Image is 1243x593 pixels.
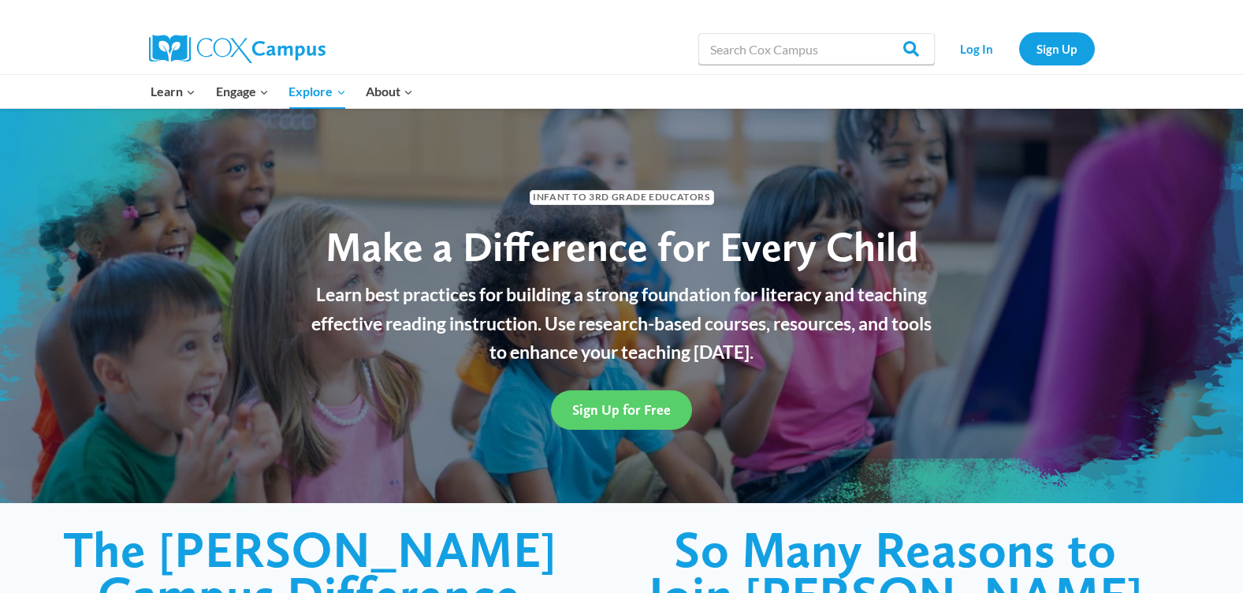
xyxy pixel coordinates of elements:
p: Learn best practices for building a strong foundation for literacy and teaching effective reading... [303,280,941,367]
span: About [366,81,413,102]
a: Sign Up for Free [551,390,692,429]
span: Learn [151,81,195,102]
span: Engage [216,81,269,102]
input: Search Cox Campus [698,33,935,65]
span: Explore [288,81,345,102]
nav: Secondary Navigation [943,32,1095,65]
img: Cox Campus [149,35,326,63]
span: Sign Up for Free [572,401,671,418]
a: Log In [943,32,1011,65]
span: Make a Difference for Every Child [326,222,918,271]
nav: Primary Navigation [141,75,423,108]
span: Infant to 3rd Grade Educators [530,190,714,205]
a: Sign Up [1019,32,1095,65]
